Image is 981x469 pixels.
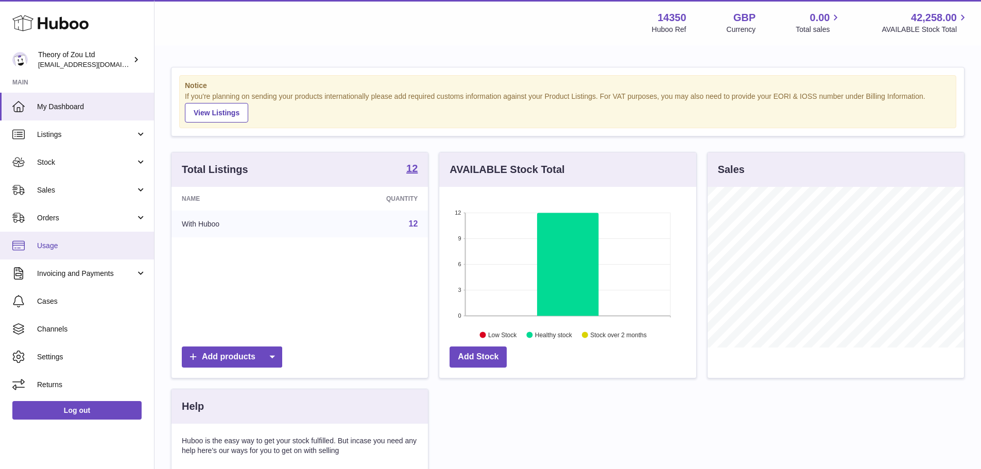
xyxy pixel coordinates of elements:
strong: GBP [733,11,755,25]
span: Invoicing and Payments [37,269,135,279]
text: Healthy stock [535,331,573,338]
a: 12 [406,163,418,176]
span: Cases [37,297,146,306]
div: If you're planning on sending your products internationally please add required customs informati... [185,92,951,123]
th: Quantity [307,187,428,211]
strong: 12 [406,163,418,173]
strong: 14350 [658,11,686,25]
span: Sales [37,185,135,195]
a: Add products [182,346,282,368]
span: My Dashboard [37,102,146,112]
div: Theory of Zou Ltd [38,50,131,70]
span: [EMAIL_ADDRESS][DOMAIN_NAME] [38,60,151,68]
h3: AVAILABLE Stock Total [450,163,564,177]
span: 42,258.00 [911,11,957,25]
a: View Listings [185,103,248,123]
th: Name [171,187,307,211]
span: Orders [37,213,135,223]
a: Log out [12,401,142,420]
text: 0 [458,312,461,319]
a: 0.00 Total sales [796,11,841,34]
span: AVAILABLE Stock Total [882,25,969,34]
h3: Help [182,399,204,413]
a: 42,258.00 AVAILABLE Stock Total [882,11,969,34]
text: 12 [455,210,461,216]
a: 12 [409,219,418,228]
span: Usage [37,241,146,251]
text: 9 [458,235,461,241]
div: Currency [727,25,756,34]
span: Channels [37,324,146,334]
span: Stock [37,158,135,167]
div: Huboo Ref [652,25,686,34]
text: Low Stock [488,331,517,338]
strong: Notice [185,81,951,91]
span: Total sales [796,25,841,34]
span: Listings [37,130,135,140]
td: With Huboo [171,211,307,237]
span: 0.00 [810,11,830,25]
span: Returns [37,380,146,390]
text: 3 [458,287,461,293]
span: Settings [37,352,146,362]
h3: Total Listings [182,163,248,177]
text: 6 [458,261,461,267]
p: Huboo is the easy way to get your stock fulfilled. But incase you need any help here's our ways f... [182,436,418,456]
h3: Sales [718,163,745,177]
text: Stock over 2 months [591,331,647,338]
a: Add Stock [450,346,507,368]
img: internalAdmin-14350@internal.huboo.com [12,52,28,67]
